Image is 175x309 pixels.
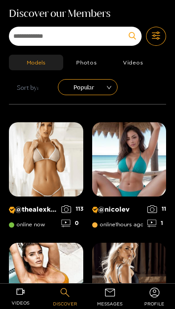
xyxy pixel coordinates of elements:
[61,220,83,227] div: 0
[110,55,156,70] button: Videos
[9,122,83,234] a: Creator Profile Image: thealexkay_@thealexkay_online now1130
[63,55,110,70] button: Photos
[9,122,83,197] img: Creator Profile Image: thealexkay_
[147,205,166,213] div: 11
[17,79,39,95] span: Sort by:
[9,221,45,228] span: online now
[144,299,164,309] span: profile
[91,286,129,309] a: messages
[92,221,144,228] span: online 1 hours ago
[9,205,57,214] p: @ thealexkay_
[16,288,24,296] span: video-camera
[46,286,84,309] a: discover
[12,298,29,308] span: videos
[58,79,118,95] div: sort
[9,55,63,70] button: Models
[123,27,142,46] button: Submit Search
[61,205,83,213] div: 113
[53,299,77,309] span: discover
[9,4,166,22] h1: Discover our Members
[92,122,167,234] a: Creator Profile Image: nicolev@nicolevonline1hours ago111
[2,286,39,309] a: videos
[147,220,166,227] div: 1
[97,299,122,309] span: messages
[92,122,167,197] img: Creator Profile Image: nicolev
[136,286,173,309] a: profile
[146,27,166,46] button: Toggle Filter
[92,205,143,214] p: @ nicolev
[65,80,111,94] span: Popular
